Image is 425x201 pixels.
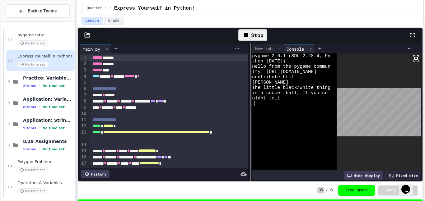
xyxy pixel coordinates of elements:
button: Lesson [82,17,103,25]
div: Console [283,46,307,52]
span: Operators & Variables [17,180,73,186]
span: / [326,188,328,193]
div: main.py [80,46,103,52]
span: [PERSON_NAME] [252,80,288,85]
span: 5 items [23,147,36,151]
span: Back to Teams [28,8,57,14]
span: • [39,83,40,88]
div: New tab [252,44,283,53]
div: main.py [80,44,111,53]
span: No time set [17,188,48,194]
span: Quarter 1 [87,6,107,11]
span: pygame Intro [17,33,73,38]
span: ity. [URL][DOMAIN_NAME] [252,69,316,75]
div: 7 [80,92,87,98]
span: No time set [42,84,65,88]
span: No time set [17,40,48,46]
div: New tab [252,45,276,52]
span: No time set [42,126,65,130]
span: Hello from the pygame commun [252,64,330,69]
span: Practice: Variables/Print [23,75,73,81]
div: 1 [80,55,87,61]
button: Submit Answer [378,185,418,195]
div: Console [283,44,315,53]
span: 8 items [23,105,36,109]
span: Submit Answer [383,188,413,193]
span: The little black/white thing [252,85,330,90]
button: View grade [338,185,375,196]
div: 16 [80,154,87,160]
span: No time set [17,167,48,173]
button: Grade [104,17,124,25]
button: Back to Teams [6,4,70,18]
span: uldnt tell [252,96,280,101]
span: No time set [42,147,65,151]
span: is a soccer ball, If you co [252,90,328,96]
span: Application: Strings, Inputs, Math [23,117,73,123]
span: • [39,126,40,130]
div: 12 [80,123,87,129]
div: 5 [80,80,87,86]
span: 9 items [23,126,36,130]
span: No time set [17,62,48,67]
span: / [109,6,111,11]
div: 18 [80,167,87,173]
span: Express Yourself in Python! [114,5,195,12]
div: Fixed size [386,171,421,180]
span: 35 [329,188,333,193]
div: 4 [80,73,87,80]
div: Hide display [344,171,383,180]
span: contribute.html [252,75,294,80]
span: • [39,104,40,109]
div: Stop [238,29,267,41]
span: thon [DATE]) [252,59,286,64]
div: 10 [80,111,87,117]
span: • [39,147,40,152]
span: 2 items [23,84,36,88]
div: 8 [80,98,87,104]
div: History [81,170,110,178]
div: 9 [80,104,87,111]
div: 6 [80,86,87,92]
span: 8/29 Assignments [23,139,73,144]
div: 13 [80,129,87,142]
div: 2 [80,61,87,67]
span: pygame 2.6.1 (SDL 2.28.4, Py [252,53,330,59]
span: No time set [42,105,65,109]
div: 14 [80,142,87,148]
span: Express Yourself in Python! [17,54,73,59]
span: Application: Variables/Print [23,96,73,102]
div: 17 [80,160,87,167]
span: 35 [317,187,324,194]
div: 3 [80,67,87,73]
div: 15 [80,148,87,154]
div: 11 [80,117,87,123]
span: Polygon Problem [17,159,73,165]
iframe: chat widget [399,176,419,195]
